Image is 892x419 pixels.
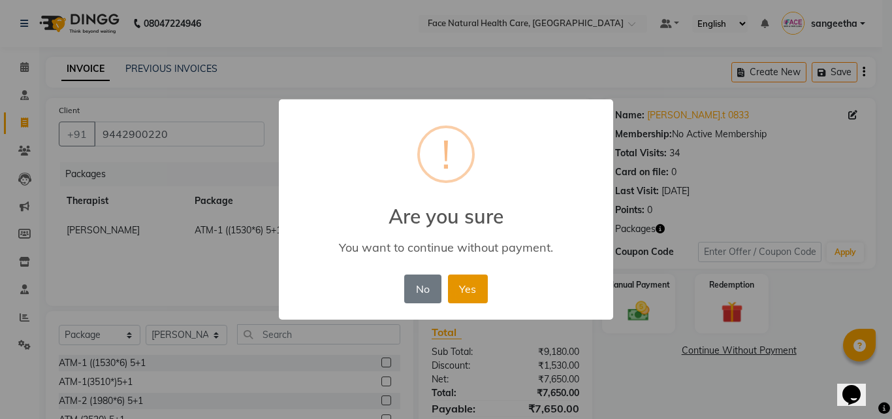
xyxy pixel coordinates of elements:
[298,240,594,255] div: You want to continue without payment.
[441,128,451,180] div: !
[448,275,488,303] button: Yes
[279,189,613,228] h2: Are you sure
[404,275,441,303] button: No
[837,367,879,406] iframe: chat widget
